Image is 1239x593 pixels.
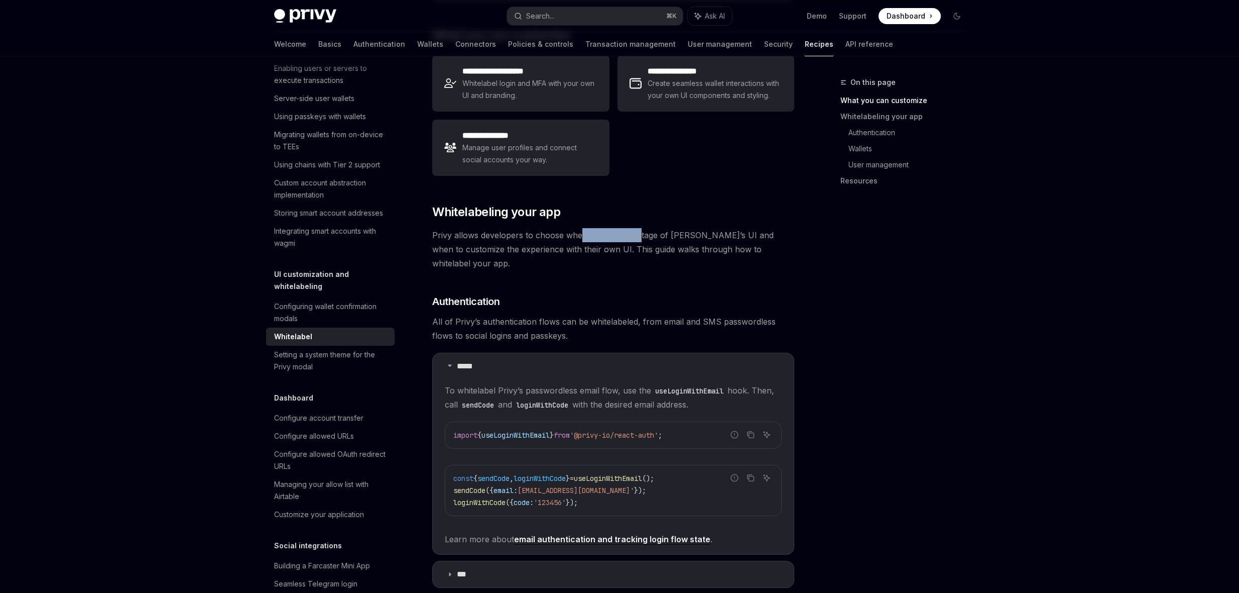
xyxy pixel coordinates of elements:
[274,509,364,521] div: Customize your application
[744,471,757,484] button: Copy the contents from the code block
[848,141,973,157] a: Wallets
[805,32,833,56] a: Recipes
[526,10,554,22] div: Search...
[266,506,395,524] a: Customize your application
[845,32,893,56] a: API reference
[266,108,395,126] a: Using passkeys with wallets
[462,77,597,102] span: Whitelabel login and MFA with your own UI and branding.
[453,498,506,507] span: loginWithCode
[518,486,634,495] span: [EMAIL_ADDRESS][DOMAIN_NAME]'
[728,428,741,441] button: Report incorrect code
[266,222,395,252] a: Integrating smart accounts with wagmi
[353,32,405,56] a: Authentication
[481,431,550,440] span: useLoginWithEmail
[648,77,782,102] span: Create seamless wallet interactions with your own UI components and styling.
[570,474,574,483] span: =
[274,540,342,552] h5: Social integrations
[534,498,566,507] span: '123456'
[274,62,389,86] div: Enabling users or servers to execute transactions
[274,129,389,153] div: Migrating wallets from on-device to TEEs
[493,486,518,495] span: email:
[658,431,662,440] span: ;
[850,76,896,88] span: On this page
[432,294,500,309] span: Authentication
[550,431,554,440] span: }
[485,486,493,495] span: ({
[651,385,727,397] code: useLoginWithEmail
[266,427,395,445] a: Configure allowed URLs
[634,486,646,495] span: });
[266,346,395,376] a: Setting a system theme for the Privy modal
[266,328,395,346] a: Whitelabel
[445,532,782,546] span: Learn more about .
[510,474,514,483] span: ,
[266,409,395,427] a: Configure account transfer
[266,59,395,89] a: Enabling users or servers to execute transactions
[445,383,782,412] span: To whitelabel Privy’s passwordless email flow, use the hook. Then, call and with the desired emai...
[566,474,570,483] span: }
[318,32,341,56] a: Basics
[455,32,496,56] a: Connectors
[274,560,370,572] div: Building a Farcaster Mini App
[760,471,773,484] button: Ask AI
[266,204,395,222] a: Storing smart account addresses
[274,301,389,325] div: Configuring wallet confirmation modals
[432,204,560,220] span: Whitelabeling your app
[506,498,514,507] span: ({
[840,109,973,125] a: Whitelabeling your app
[508,32,573,56] a: Policies & controls
[266,174,395,204] a: Custom account abstraction implementation
[274,478,389,503] div: Managing your allow list with Airtable
[432,228,794,270] span: Privy allows developers to choose when to take advantage of [PERSON_NAME]’s UI and when to custom...
[417,32,443,56] a: Wallets
[839,11,866,21] a: Support
[764,32,793,56] a: Security
[879,8,941,24] a: Dashboard
[266,475,395,506] a: Managing your allow list with Airtable
[887,11,925,21] span: Dashboard
[274,32,306,56] a: Welcome
[462,142,597,166] span: Manage user profiles and connect social accounts your way.
[514,534,710,545] a: email authentication and tracking login flow state
[585,32,676,56] a: Transaction management
[274,111,366,123] div: Using passkeys with wallets
[477,474,510,483] span: sendCode
[453,474,473,483] span: const
[432,315,794,343] span: All of Privy’s authentication flows can be whitelabeled, from email and SMS passwordless flows to...
[688,7,732,25] button: Ask AI
[617,55,794,112] a: **** **** **** *Create seamless wallet interactions with your own UI components and styling.
[432,120,609,176] a: **** **** *****Manage user profiles and connect social accounts your way.
[666,12,677,20] span: ⌘ K
[477,431,481,440] span: {
[705,11,725,21] span: Ask AI
[274,349,389,373] div: Setting a system theme for the Privy modal
[274,331,312,343] div: Whitelabel
[266,156,395,174] a: Using chains with Tier 2 support
[744,428,757,441] button: Copy the contents from the code block
[274,207,383,219] div: Storing smart account addresses
[840,173,973,189] a: Resources
[266,126,395,156] a: Migrating wallets from on-device to TEEs
[760,428,773,441] button: Ask AI
[274,578,357,590] div: Seamless Telegram login
[566,498,578,507] span: });
[728,471,741,484] button: Report incorrect code
[688,32,752,56] a: User management
[274,92,354,105] div: Server-side user wallets
[848,157,973,173] a: User management
[840,92,973,109] a: What you can customize
[514,474,566,483] span: loginWithCode
[570,431,658,440] span: '@privy-io/react-auth'
[266,575,395,593] a: Seamless Telegram login
[266,557,395,575] a: Building a Farcaster Mini App
[274,177,389,201] div: Custom account abstraction implementation
[274,159,380,171] div: Using chains with Tier 2 support
[848,125,973,141] a: Authentication
[473,474,477,483] span: {
[274,268,395,292] h5: UI customization and whitelabeling
[274,225,389,249] div: Integrating smart accounts with wagmi
[512,400,572,411] code: loginWithCode
[266,298,395,328] a: Configuring wallet confirmation modals
[453,486,485,495] span: sendCode
[949,8,965,24] button: Toggle dark mode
